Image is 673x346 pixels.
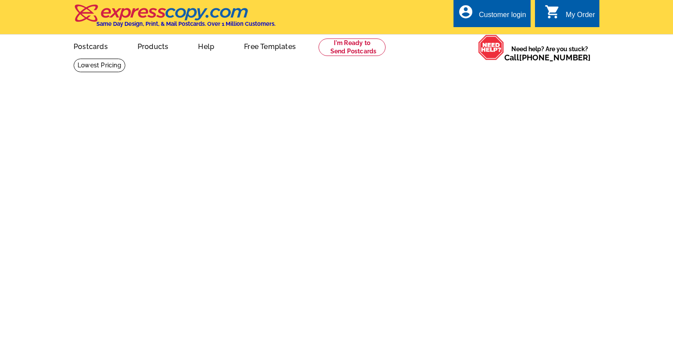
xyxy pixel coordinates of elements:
span: Need help? Are you stuck? [504,45,595,62]
a: Same Day Design, Print, & Mail Postcards. Over 1 Million Customers. [74,10,276,27]
a: Help [184,35,228,56]
a: account_circle Customer login [458,10,526,21]
a: [PHONE_NUMBER] [519,53,591,62]
a: Free Templates [230,35,310,56]
span: Call [504,53,591,62]
img: help [478,35,504,60]
h4: Same Day Design, Print, & Mail Postcards. Over 1 Million Customers. [96,21,276,27]
div: My Order [566,11,595,23]
i: account_circle [458,4,474,20]
a: shopping_cart My Order [545,10,595,21]
i: shopping_cart [545,4,560,20]
a: Postcards [60,35,122,56]
a: Products [124,35,183,56]
div: Customer login [479,11,526,23]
